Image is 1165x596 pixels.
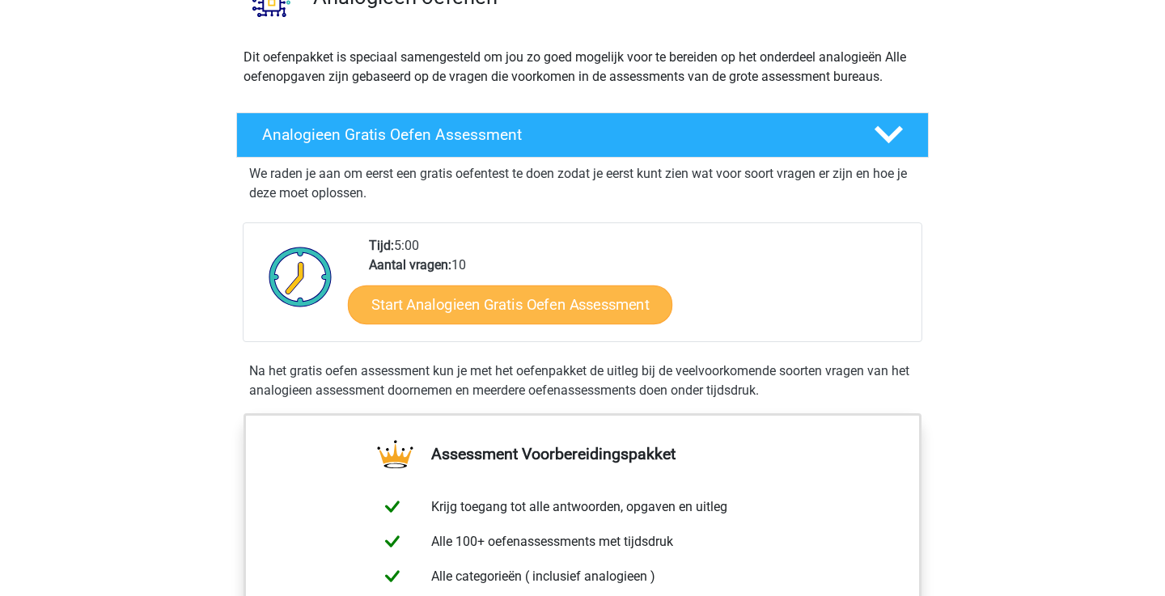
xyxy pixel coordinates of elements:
p: We raden je aan om eerst een gratis oefentest te doen zodat je eerst kunt zien wat voor soort vra... [249,164,916,203]
a: Start Analogieen Gratis Oefen Assessment [348,285,672,323]
a: Analogieen Gratis Oefen Assessment [230,112,935,158]
b: Tijd: [369,238,394,253]
h4: Analogieen Gratis Oefen Assessment [262,125,848,144]
b: Aantal vragen: [369,257,451,273]
div: Na het gratis oefen assessment kun je met het oefenpakket de uitleg bij de veelvoorkomende soorte... [243,361,922,400]
img: Klok [260,236,341,317]
div: 5:00 10 [357,236,921,341]
p: Dit oefenpakket is speciaal samengesteld om jou zo goed mogelijk voor te bereiden op het onderdee... [244,48,921,87]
